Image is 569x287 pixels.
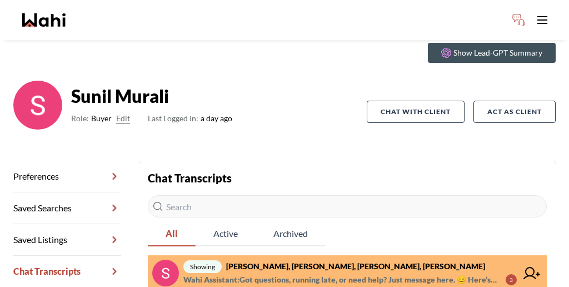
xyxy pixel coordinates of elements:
a: Preferences [13,161,121,192]
span: All [148,222,196,245]
span: Archived [256,222,326,245]
a: Saved Searches [13,192,121,224]
button: Act as Client [473,101,556,123]
a: Saved Listings [13,224,121,256]
span: Role: [71,112,89,125]
button: Show Lead-GPT Summary [428,43,556,63]
span: showing [183,260,222,273]
a: Wahi homepage [22,13,66,27]
strong: Sunil Murali [71,85,232,107]
button: Active [196,222,256,246]
span: Buyer [91,112,112,125]
p: Show Lead-GPT Summary [453,47,542,58]
span: Active [196,222,256,245]
strong: [PERSON_NAME], [PERSON_NAME], [PERSON_NAME], [PERSON_NAME] [226,261,485,271]
button: Chat with client [367,101,465,123]
span: Last Logged In: [148,113,198,123]
span: a day ago [148,112,232,125]
img: chat avatar [152,260,179,286]
button: All [148,222,196,246]
span: Wahi Assistant : Got questions, running late, or need help? Just message here. 😊 Here’s a quick g... [183,273,497,286]
button: Archived [256,222,326,246]
img: ACg8ocJoVo5GlI4CchjNy02hoXHtu_mPko6fztkzEATPr1yrtOdHFQ=s96-c [13,81,62,130]
div: 3 [506,274,517,285]
button: Toggle open navigation menu [531,9,553,31]
input: Search [148,195,547,217]
strong: Chat Transcripts [148,171,232,185]
button: Edit [116,112,130,125]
